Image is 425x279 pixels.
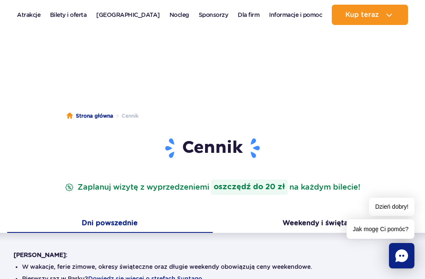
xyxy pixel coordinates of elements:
[269,5,322,25] a: Informacje i pomoc
[369,198,414,216] span: Dzień dobry!
[332,5,408,25] button: Kup teraz
[347,219,414,239] span: Jak mogę Ci pomóc?
[7,215,213,233] button: Dni powszednie
[213,215,418,233] button: Weekendy i święta
[63,180,362,195] p: Zaplanuj wizytę z wyprzedzeniem na każdym bilecie!
[17,5,40,25] a: Atrakcje
[14,137,412,159] h1: Cennik
[238,5,259,25] a: Dla firm
[169,5,189,25] a: Nocleg
[211,180,288,195] strong: oszczędź do 20 zł
[345,11,379,19] span: Kup teraz
[389,243,414,268] div: Chat
[199,5,228,25] a: Sponsorzy
[113,112,139,120] li: Cennik
[14,251,67,258] strong: [PERSON_NAME]:
[22,262,403,271] li: W wakacje, ferie zimowe, okresy świąteczne oraz długie weekendy obowiązują ceny weekendowe.
[50,5,87,25] a: Bilety i oferta
[96,5,160,25] a: [GEOGRAPHIC_DATA]
[67,112,113,120] a: Strona główna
